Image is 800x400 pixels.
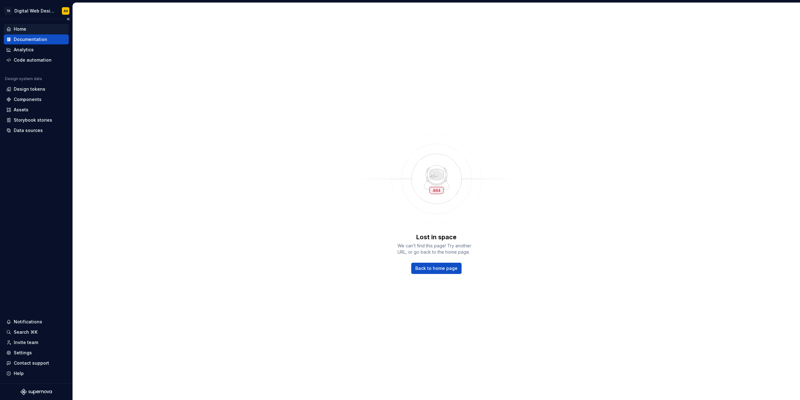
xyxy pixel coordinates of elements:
[4,348,69,358] a: Settings
[4,55,69,65] a: Code automation
[64,15,72,23] button: Collapse sidebar
[14,107,28,113] div: Assets
[4,337,69,347] a: Invite team
[14,117,52,123] div: Storybook stories
[4,7,12,15] div: TA
[4,105,69,115] a: Assets
[14,86,45,92] div: Design tokens
[4,24,69,34] a: Home
[14,350,32,356] div: Settings
[14,360,49,366] div: Contact support
[14,26,26,32] div: Home
[14,57,52,63] div: Code automation
[21,389,52,395] svg: Supernova Logo
[14,127,43,134] div: Data sources
[4,317,69,327] button: Notifications
[4,115,69,125] a: Storybook stories
[14,319,42,325] div: Notifications
[4,84,69,94] a: Design tokens
[397,243,476,255] span: We can’t find this page! Try another URL, or go back to the home page.
[5,76,42,81] div: Design system data
[4,327,69,337] button: Search ⌘K
[4,368,69,378] button: Help
[415,265,457,271] span: Back to home page
[4,358,69,368] button: Contact support
[14,96,42,103] div: Components
[416,233,457,241] p: Lost in space
[4,94,69,104] a: Components
[14,339,38,346] div: Invite team
[1,4,71,18] button: TADigital Web DesignAK
[14,47,34,53] div: Analytics
[4,45,69,55] a: Analytics
[14,36,47,43] div: Documentation
[411,263,462,274] a: Back to home page
[4,34,69,44] a: Documentation
[14,329,37,335] div: Search ⌘K
[14,370,24,377] div: Help
[63,8,68,13] div: AK
[4,125,69,135] a: Data sources
[14,8,54,14] div: Digital Web Design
